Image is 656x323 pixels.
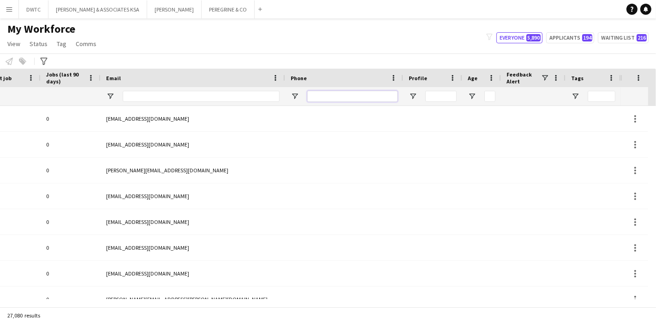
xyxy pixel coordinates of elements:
[409,75,427,82] span: Profile
[41,183,101,209] div: 0
[101,209,285,235] div: [EMAIL_ADDRESS][DOMAIN_NAME]
[409,92,417,100] button: Open Filter Menu
[582,34,592,41] span: 194
[53,38,70,50] a: Tag
[598,32,649,43] button: Waiting list216
[41,132,101,157] div: 0
[291,75,307,82] span: Phone
[484,91,495,102] input: Age Filter Input
[41,235,101,260] div: 0
[101,132,285,157] div: [EMAIL_ADDRESS][DOMAIN_NAME]
[41,106,101,131] div: 0
[41,261,101,286] div: 0
[101,183,285,209] div: [EMAIL_ADDRESS][DOMAIN_NAME]
[496,32,543,43] button: Everyone5,890
[19,0,48,18] button: DWTC
[468,92,476,100] button: Open Filter Menu
[41,209,101,235] div: 0
[48,0,147,18] button: [PERSON_NAME] & ASSOCIATES KSA
[101,158,285,183] div: [PERSON_NAME][EMAIL_ADDRESS][DOMAIN_NAME]
[106,92,114,100] button: Open Filter Menu
[101,261,285,286] div: [EMAIL_ADDRESS][DOMAIN_NAME]
[291,92,299,100] button: Open Filter Menu
[202,0,255,18] button: PEREGRINE & CO
[4,38,24,50] a: View
[76,40,96,48] span: Comms
[41,158,101,183] div: 0
[101,106,285,131] div: [EMAIL_ADDRESS][DOMAIN_NAME]
[307,91,398,102] input: Phone Filter Input
[588,91,615,102] input: Tags Filter Input
[57,40,66,48] span: Tag
[571,75,584,82] span: Tags
[30,40,48,48] span: Status
[101,287,285,312] div: [PERSON_NAME][EMAIL_ADDRESS][PERSON_NAME][DOMAIN_NAME]
[106,75,121,82] span: Email
[526,34,541,41] span: 5,890
[41,287,101,312] div: 0
[101,235,285,260] div: [EMAIL_ADDRESS][DOMAIN_NAME]
[7,40,20,48] span: View
[571,92,579,100] button: Open Filter Menu
[507,71,541,85] span: Feedback Alert
[123,91,280,102] input: Email Filter Input
[425,91,457,102] input: Profile Filter Input
[468,75,477,82] span: Age
[637,34,647,41] span: 216
[72,38,100,50] a: Comms
[26,38,51,50] a: Status
[147,0,202,18] button: [PERSON_NAME]
[38,56,49,67] app-action-btn: Advanced filters
[46,71,84,85] span: Jobs (last 90 days)
[7,22,75,36] span: My Workforce
[546,32,594,43] button: Applicants194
